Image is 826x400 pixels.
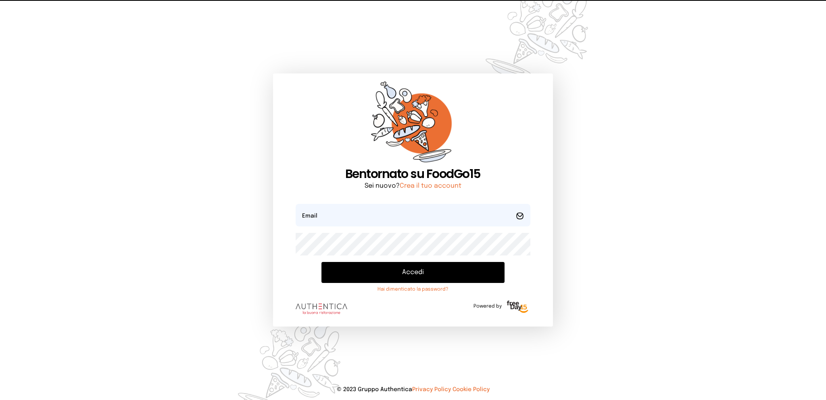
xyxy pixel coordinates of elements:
a: Privacy Policy [412,387,451,392]
p: Sei nuovo? [296,181,530,191]
button: Accedi [321,262,504,283]
a: Cookie Policy [453,387,490,392]
img: logo-freeday.3e08031.png [505,299,530,315]
a: Hai dimenticato la password? [321,286,504,293]
a: Crea il tuo account [400,182,461,189]
img: sticker-orange.65babaf.png [371,82,455,167]
span: Powered by [473,303,502,310]
h1: Bentornato su FoodGo15 [296,167,530,181]
img: logo.8f33a47.png [296,304,347,314]
p: © 2023 Gruppo Authentica [13,385,813,394]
